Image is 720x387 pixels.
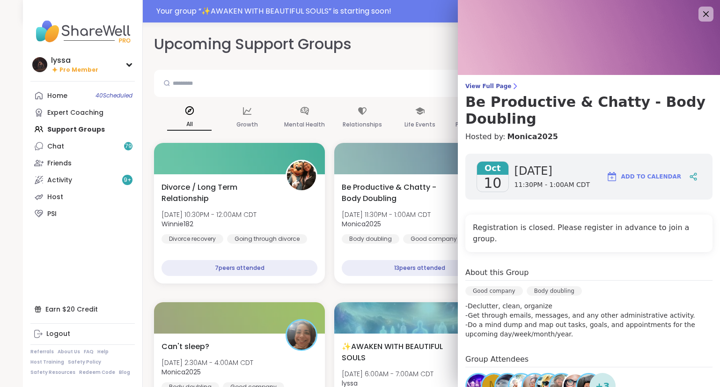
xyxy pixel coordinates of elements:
div: Expert Coaching [47,108,103,118]
div: PSI [47,209,57,219]
div: Your group “ ✨AWAKEN WITH BEAUTIFUL SOULS ” is starting soon! [156,6,691,17]
a: Safety Policy [68,359,101,365]
div: Friends [47,159,72,168]
span: Be Productive & Chatty - Body Doubling [342,182,456,204]
a: Safety Resources [30,369,75,376]
a: Activity9+ [30,171,135,188]
a: Monica2025 [507,131,558,142]
span: [DATE] 2:30AM - 4:00AM CDT [162,358,253,367]
a: View Full PageBe Productive & Chatty - Body Doubling [465,82,713,127]
a: FAQ [84,349,94,355]
h3: Be Productive & Chatty - Body Doubling [465,94,713,127]
div: Home [47,91,67,101]
span: [DATE] 10:30PM - 12:00AM CDT [162,210,257,219]
span: Add to Calendar [621,172,681,181]
p: All [167,119,212,131]
p: Growth [236,119,258,130]
div: Body doubling [527,286,582,296]
img: ShareWell Nav Logo [30,15,135,48]
div: Activity [47,176,72,185]
img: Monica2025 [287,320,316,350]
span: Oct [477,162,508,175]
a: Home40Scheduled [30,87,135,104]
h4: Group Attendees [465,354,713,367]
div: Earn $20 Credit [30,301,135,318]
div: 13 peers attended [342,260,498,276]
span: 40 Scheduled [96,92,132,99]
h4: Registration is closed. Please register in advance to join a group. [473,222,705,245]
span: [DATE] 11:30PM - 1:00AM CDT [342,210,431,219]
h4: Hosted by: [465,131,713,142]
p: Life Events [404,119,435,130]
span: 11:30PM - 1:00AM CDT [514,180,590,190]
p: Relationships [343,119,382,130]
div: Good company [465,286,523,296]
div: 7 peers attended [162,260,317,276]
a: PSI [30,205,135,222]
p: -Declutter, clean, organize -Get through emails, messages, and any other administrative activity.... [465,301,713,339]
span: 79 [125,142,132,150]
span: 9 + [124,176,132,184]
a: Host [30,188,135,205]
b: Monica2025 [342,219,381,229]
span: [DATE] [514,164,590,179]
img: ShareWell Logomark [606,171,617,182]
div: lyssa [51,55,98,66]
b: Monica2025 [162,367,201,377]
span: ✨AWAKEN WITH BEAUTIFUL SOULS [342,341,456,364]
a: Expert Coaching [30,104,135,121]
span: Divorce / Long Term Relationship [162,182,275,204]
a: Logout [30,326,135,342]
a: Friends [30,155,135,171]
div: Going through divorce [227,234,307,244]
p: Physical Health [456,119,500,130]
span: 10 [484,175,501,192]
div: Logout [46,329,70,339]
a: Redeem Code [79,369,115,376]
img: lyssa [32,57,47,72]
div: Divorce recovery [162,234,223,244]
h2: Upcoming Support Groups [154,34,352,55]
span: [DATE] 6:00AM - 7:00AM CDT [342,369,433,379]
h4: About this Group [465,267,529,278]
img: Winnie182 [287,161,316,190]
a: Host Training [30,359,64,365]
a: Help [97,349,109,355]
span: View Full Page [465,82,713,90]
a: Chat79 [30,138,135,155]
a: Referrals [30,349,54,355]
span: Pro Member [59,66,98,74]
div: Body doubling [342,234,399,244]
b: Winnie182 [162,219,193,229]
a: About Us [58,349,80,355]
div: Good company [403,234,464,244]
div: Chat [47,142,64,151]
span: Can't sleep? [162,341,209,352]
a: Blog [119,369,130,376]
div: Host [47,193,63,202]
button: Add to Calendar [602,165,685,188]
p: Mental Health [284,119,325,130]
